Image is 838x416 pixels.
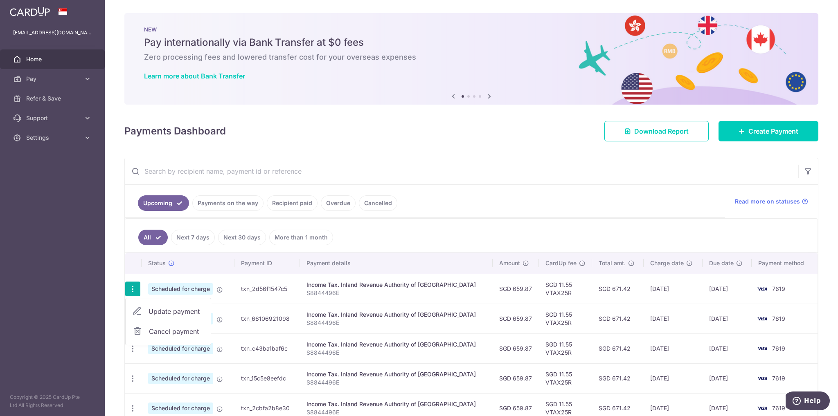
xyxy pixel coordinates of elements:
[144,72,245,80] a: Learn more about Bank Transfer
[644,274,703,304] td: [DATE]
[644,333,703,363] td: [DATE]
[592,304,644,333] td: SGD 671.42
[754,284,770,294] img: Bank Card
[148,373,213,384] span: Scheduled for charge
[644,304,703,333] td: [DATE]
[735,197,800,206] span: Read more on statuses
[539,304,592,333] td: SGD 11.55 VTAX25R
[539,333,592,363] td: SGD 11.55 VTAX25R
[735,197,808,206] a: Read more on statuses
[306,400,486,408] div: Income Tax. Inland Revenue Authority of [GEOGRAPHIC_DATA]
[306,281,486,289] div: Income Tax. Inland Revenue Authority of [GEOGRAPHIC_DATA]
[321,195,356,211] a: Overdue
[748,126,798,136] span: Create Payment
[599,259,626,267] span: Total amt.
[772,315,785,322] span: 7619
[300,253,493,274] th: Payment details
[772,375,785,382] span: 7619
[650,259,684,267] span: Charge date
[26,94,80,103] span: Refer & Save
[754,374,770,383] img: Bank Card
[171,230,215,245] a: Next 7 days
[359,195,397,211] a: Cancelled
[703,274,752,304] td: [DATE]
[499,259,520,267] span: Amount
[786,391,830,412] iframe: Opens a widget where you can find more information
[148,403,213,414] span: Scheduled for charge
[234,333,300,363] td: txn_c43ba1baf6c
[754,403,770,413] img: Bank Card
[634,126,689,136] span: Download Report
[26,134,80,142] span: Settings
[306,349,486,357] p: S8844496E
[26,75,80,83] span: Pay
[752,253,818,274] th: Payment method
[148,283,213,295] span: Scheduled for charge
[592,363,644,393] td: SGD 671.42
[493,274,539,304] td: SGD 659.87
[267,195,318,211] a: Recipient paid
[144,36,799,49] h5: Pay internationally via Bank Transfer at $0 fees
[26,55,80,63] span: Home
[192,195,264,211] a: Payments on the way
[703,333,752,363] td: [DATE]
[539,363,592,393] td: SGD 11.55 VTAX25R
[306,319,486,327] p: S8844496E
[539,274,592,304] td: SGD 11.55 VTAX25R
[493,333,539,363] td: SGD 659.87
[234,363,300,393] td: txn_15c5e8eefdc
[703,304,752,333] td: [DATE]
[124,124,226,139] h4: Payments Dashboard
[218,230,266,245] a: Next 30 days
[772,405,785,412] span: 7619
[545,259,577,267] span: CardUp fee
[269,230,333,245] a: More than 1 month
[144,26,799,33] p: NEW
[493,304,539,333] td: SGD 659.87
[306,289,486,297] p: S8844496E
[306,378,486,387] p: S8844496E
[148,343,213,354] span: Scheduled for charge
[754,314,770,324] img: Bank Card
[306,370,486,378] div: Income Tax. Inland Revenue Authority of [GEOGRAPHIC_DATA]
[592,274,644,304] td: SGD 671.42
[138,195,189,211] a: Upcoming
[592,333,644,363] td: SGD 671.42
[772,285,785,292] span: 7619
[703,363,752,393] td: [DATE]
[234,274,300,304] td: txn_2d56f1547c5
[26,114,80,122] span: Support
[144,52,799,62] h6: Zero processing fees and lowered transfer cost for your overseas expenses
[234,253,300,274] th: Payment ID
[306,311,486,319] div: Income Tax. Inland Revenue Authority of [GEOGRAPHIC_DATA]
[234,304,300,333] td: txn_66106921098
[719,121,818,141] a: Create Payment
[10,7,50,16] img: CardUp
[125,158,798,184] input: Search by recipient name, payment id or reference
[124,13,818,105] img: Bank transfer banner
[13,29,92,37] p: [EMAIL_ADDRESS][DOMAIN_NAME]
[306,340,486,349] div: Income Tax. Inland Revenue Authority of [GEOGRAPHIC_DATA]
[772,345,785,352] span: 7619
[138,230,168,245] a: All
[148,259,166,267] span: Status
[604,121,709,141] a: Download Report
[709,259,734,267] span: Due date
[493,363,539,393] td: SGD 659.87
[754,344,770,353] img: Bank Card
[644,363,703,393] td: [DATE]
